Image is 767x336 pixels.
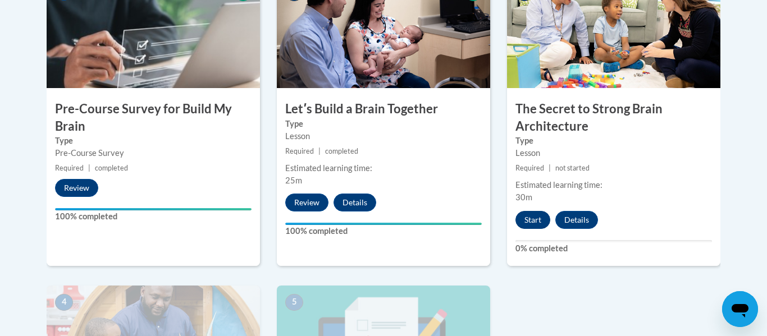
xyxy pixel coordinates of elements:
span: completed [95,164,128,172]
span: | [318,147,321,155]
label: Type [515,135,712,147]
div: Lesson [285,130,482,142]
span: Required [515,164,544,172]
label: Type [285,118,482,130]
span: 25m [285,176,302,185]
label: 0% completed [515,242,712,255]
button: Review [55,179,98,197]
div: Your progress [55,208,252,210]
div: Your progress [285,223,482,225]
span: Required [285,147,314,155]
label: 100% completed [285,225,482,237]
label: Type [55,135,252,147]
span: 30m [515,192,532,202]
h3: Letʹs Build a Brain Together [277,100,490,118]
button: Review [285,194,328,211]
button: Start [515,211,550,229]
span: 4 [55,294,73,311]
span: | [549,164,551,172]
span: 5 [285,294,303,311]
h3: Pre-Course Survey for Build My Brain [47,100,260,135]
span: | [88,164,90,172]
span: not started [555,164,590,172]
span: completed [325,147,358,155]
div: Pre-Course Survey [55,147,252,159]
iframe: Button to launch messaging window [722,291,758,327]
div: Estimated learning time: [285,162,482,174]
label: 100% completed [55,210,252,223]
div: Lesson [515,147,712,159]
button: Details [555,211,598,229]
span: Required [55,164,84,172]
h3: The Secret to Strong Brain Architecture [507,100,720,135]
button: Details [334,194,376,211]
div: Estimated learning time: [515,179,712,191]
